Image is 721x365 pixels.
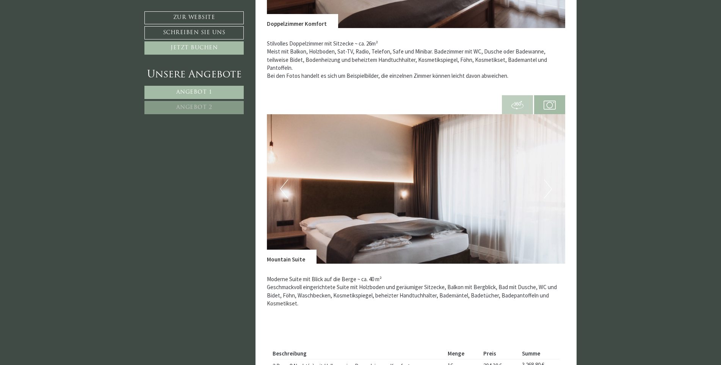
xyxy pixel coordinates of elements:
small: 11:01 [11,35,108,40]
th: Summe [519,348,560,359]
button: Next [544,179,552,198]
div: Montis – Active Nature Spa [11,22,108,27]
div: Unsere Angebote [144,68,244,82]
img: image [267,114,566,264]
div: Mountain Suite [267,250,317,263]
th: Beschreibung [273,348,445,359]
span: Angebot 1 [176,90,212,95]
p: Stilvolles Doppelzimmer mit Sitzecke ~ ca. 26m² Meist mit Balkon, Holzboden, Sat-TV, Radio, Telef... [267,39,566,80]
a: Zur Website [144,11,244,24]
p: Moderne Suite mit Blick auf die Berge ~ ca. 40 m² Geschmackvoll eingerichtete Suite mit Holzboden... [267,275,566,316]
a: Schreiben Sie uns [144,26,244,39]
button: Previous [280,179,288,198]
th: Preis [480,348,519,359]
th: Menge [445,348,480,359]
img: camera.svg [544,99,556,111]
span: Angebot 2 [176,105,212,110]
img: 360-grad.svg [511,99,524,111]
div: Guten Tag, wie können wir Ihnen helfen? [6,20,112,42]
a: Jetzt buchen [144,41,244,55]
button: Senden [249,200,299,213]
div: Doppelzimmer Komfort [267,14,338,28]
div: Donnerstag [128,6,171,18]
